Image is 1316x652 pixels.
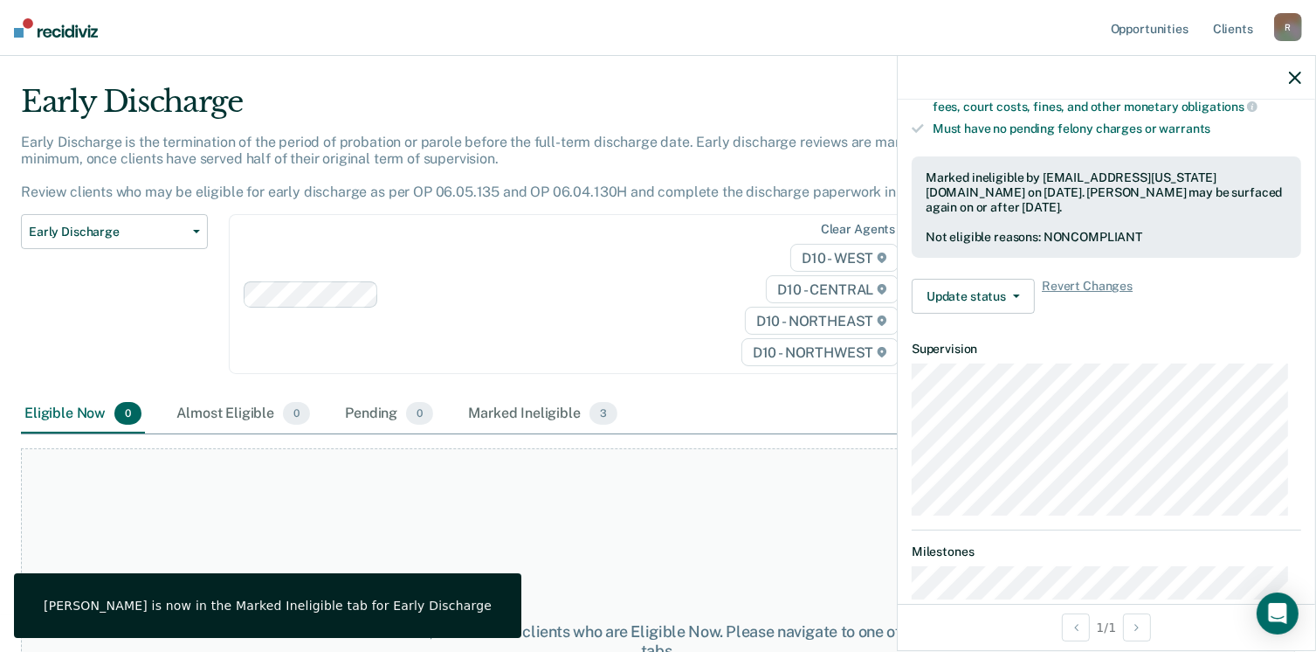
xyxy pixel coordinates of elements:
span: Revert Changes [1042,279,1133,314]
div: Not eligible reasons: NONCOMPLIANT [926,230,1287,245]
button: Next Opportunity [1123,614,1151,642]
span: D10 - NORTHEAST [745,307,899,335]
span: 3 [589,402,617,425]
div: Must have no pending felony charges or [933,121,1301,136]
div: R [1274,13,1302,41]
span: obligations [1182,100,1257,114]
img: Recidiviz [14,18,98,38]
div: 1 / 1 [898,604,1315,650]
div: Early Discharge [21,84,1008,134]
span: D10 - WEST [790,244,899,272]
div: Clear agents [821,222,895,237]
span: 0 [283,402,310,425]
dt: Supervision [912,342,1301,357]
div: Marked Ineligible [465,395,621,434]
span: 0 [114,402,141,425]
span: D10 - CENTRAL [766,275,899,303]
div: Marked ineligible by [EMAIL_ADDRESS][US_STATE][DOMAIN_NAME] on [DATE]. [PERSON_NAME] may be surfa... [926,170,1287,214]
p: Early Discharge is the termination of the period of probation or parole before the full-term disc... [21,134,960,201]
div: Open Intercom Messenger [1257,593,1299,635]
div: Almost Eligible [173,395,313,434]
dt: Milestones [912,544,1301,559]
button: Update status [912,279,1035,314]
div: Pending [341,395,437,434]
span: 0 [406,402,433,425]
button: Previous Opportunity [1062,614,1090,642]
div: [PERSON_NAME] is now in the Marked Ineligible tab for Early Discharge [44,598,492,614]
span: warrants [1160,121,1211,135]
div: Eligible Now [21,395,145,434]
span: D10 - NORTHWEST [741,338,899,366]
span: Early Discharge [29,225,186,239]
